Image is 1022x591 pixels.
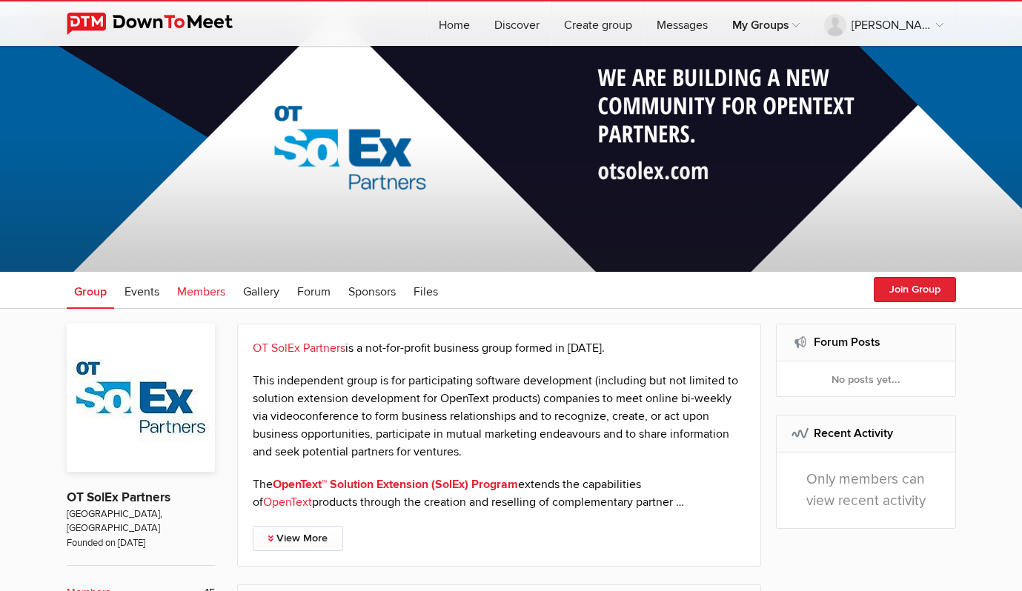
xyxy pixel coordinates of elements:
[263,495,312,510] a: OpenText
[297,284,331,299] span: Forum
[427,1,482,46] a: Home
[253,339,746,357] p: is a not-for-profit business group formed in [DATE].
[792,415,940,451] h2: Recent Activity
[812,1,955,46] a: [PERSON_NAME], Ravenblack TS
[125,284,159,299] span: Events
[348,284,396,299] span: Sponsors
[645,1,720,46] a: Messages
[170,272,233,309] a: Members
[290,272,338,309] a: Forum
[67,272,114,309] a: Group
[253,526,343,551] a: View More
[253,341,345,355] a: OT SolEx Partners
[273,477,468,492] strong: OpenText™ Solution Extension (SolEx)
[67,536,215,550] span: Founded on [DATE]
[552,1,644,46] a: Create group
[243,284,279,299] span: Gallery
[253,372,746,461] p: This independent group is for participating software development (including but not limited to so...
[720,1,812,46] a: My Groups
[273,477,518,492] a: OpenText™ Solution Extension (SolEx) Program
[117,272,167,309] a: Events
[341,272,403,309] a: Sponsors
[74,284,107,299] span: Group
[177,284,225,299] span: Members
[777,361,955,397] div: No posts yet...
[67,324,215,472] img: OT SolEx Partners
[406,272,445,309] a: Files
[67,507,215,536] span: [GEOGRAPHIC_DATA], [GEOGRAPHIC_DATA]
[253,475,746,511] p: The extends the capabilities of products through the creation and reselling of complementary part...
[482,1,551,46] a: Discover
[777,453,955,528] div: Only members can view recent activity
[874,277,956,302] button: Join Group
[67,13,256,35] img: DownToMeet
[814,335,880,350] a: Forum Posts
[471,477,518,492] strong: Program
[414,284,438,299] span: Files
[236,272,287,309] a: Gallery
